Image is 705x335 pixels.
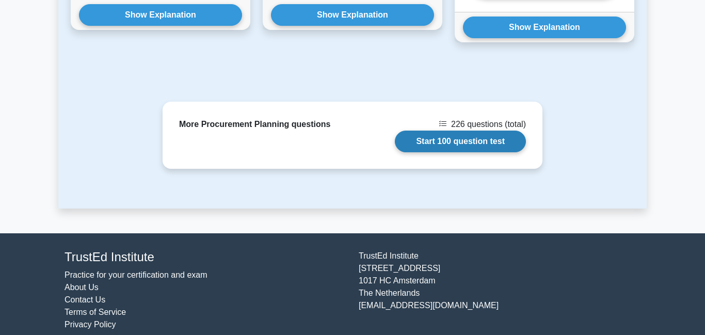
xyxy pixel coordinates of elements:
[352,250,647,331] div: TrustEd Institute [STREET_ADDRESS] 1017 HC Amsterdam The Netherlands [EMAIL_ADDRESS][DOMAIN_NAME]
[65,308,126,316] a: Terms of Service
[65,295,105,304] a: Contact Us
[79,4,242,26] button: Show Explanation
[271,4,434,26] button: Show Explanation
[65,270,207,279] a: Practice for your certification and exam
[65,320,116,329] a: Privacy Policy
[65,283,99,292] a: About Us
[395,131,526,152] a: Start 100 question test
[65,250,346,265] h4: TrustEd Institute
[463,17,626,38] button: Show Explanation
